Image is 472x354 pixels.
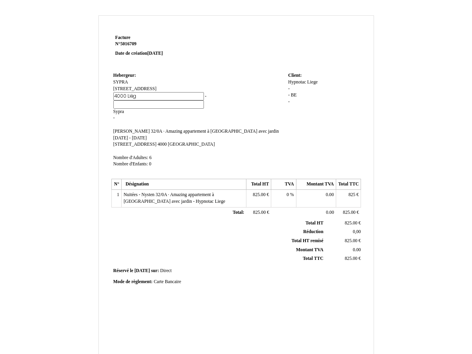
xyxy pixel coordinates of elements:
[307,80,318,85] span: Liege
[113,135,147,141] span: [DATE] - [DATE]
[326,192,334,197] span: 0.00
[253,192,265,197] span: 825.00
[115,35,131,40] span: Facture
[160,268,172,273] span: Direct
[288,93,290,98] span: -
[113,86,157,91] span: [STREET_ADDRESS]
[113,279,153,284] span: Mode de règlement:
[271,179,296,190] th: TVA
[205,94,206,99] span: -
[353,229,361,234] span: 0,00
[149,155,152,160] span: 6
[113,115,115,120] span: -
[120,41,137,46] span: 5016709
[111,179,121,190] th: N°
[246,207,271,218] td: €
[233,210,244,215] span: Total:
[113,142,157,147] span: [STREET_ADDRESS]
[288,80,306,85] span: Hypnotac
[113,109,124,114] span: Sypra
[115,51,163,56] strong: Date de création
[336,207,361,218] td: €
[326,210,334,215] span: 0.00
[296,179,336,190] th: Montant TVA
[6,3,30,27] button: Ouvrir le widget de chat LiveChat
[113,155,148,160] span: Nombre d'Adultes:
[288,73,302,78] span: Client:
[134,268,150,273] span: [DATE]
[348,192,355,197] span: 825
[113,73,136,78] span: Hebergeur:
[291,93,297,98] span: BE
[303,256,323,261] span: Total TTC
[113,161,148,167] span: Nombre d'Enfants:
[343,210,355,215] span: 825.00
[271,190,296,207] td: %
[168,142,215,147] span: [GEOGRAPHIC_DATA]
[157,142,167,147] span: 4000
[246,190,271,207] td: €
[151,268,159,273] span: sur:
[288,99,290,104] span: -
[336,190,361,207] td: €
[253,210,266,215] span: 825.00
[296,247,323,252] span: Montant TVA
[305,221,323,226] span: Total HT
[345,256,357,261] span: 825.00
[111,190,121,207] td: 1
[325,236,362,245] td: €
[113,80,128,85] span: SYPRA
[336,179,361,190] th: Total TTC
[353,247,361,252] span: 0.00
[325,254,362,263] td: €
[124,192,225,204] span: Nuitées - Nysten 32/0A · Amazing appartement à [GEOGRAPHIC_DATA] avec jardin - Hypnotac Liege
[121,179,246,190] th: Désignation
[303,229,323,234] span: Réduction
[149,161,152,167] span: 0
[345,221,357,226] span: 825.00
[147,51,163,56] span: [DATE]
[291,238,323,243] span: Total HT remisé
[115,41,209,47] strong: N°
[113,268,133,273] span: Réservé le
[325,219,362,228] td: €
[287,192,289,197] span: 0
[345,238,357,243] span: 825.00
[246,179,271,190] th: Total HT
[154,279,181,284] span: Carte Bancaire
[113,129,279,134] span: [PERSON_NAME] 32/0A · Amazing appartement à [GEOGRAPHIC_DATA] avec jardin
[288,86,290,91] span: -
